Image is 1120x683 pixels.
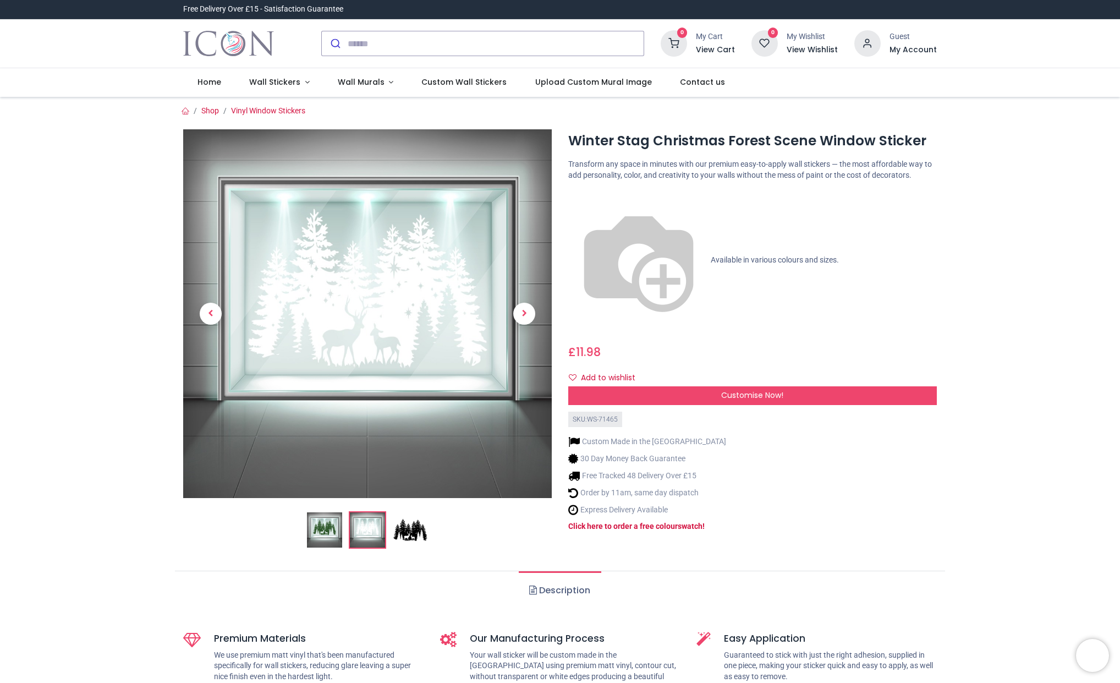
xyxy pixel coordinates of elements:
a: Previous [183,185,238,443]
a: Logo of Icon Wall Stickers [183,28,274,59]
iframe: Brevo live chat [1076,639,1109,672]
h5: Easy Application [724,632,937,646]
a: Wall Stickers [235,68,323,97]
span: Contact us [680,77,725,88]
span: Custom Wall Stickers [421,77,507,88]
a: Click here to order a free colour [568,522,678,531]
img: WS-71465-02 [183,129,552,498]
button: Add to wishlistAdd to wishlist [568,369,645,387]
span: Wall Murals [338,77,385,88]
p: We use premium matt vinyl that's been manufactured specifically for wall stickers, reducing glare... [214,650,424,682]
a: My Account [890,45,937,56]
span: Available in various colours and sizes. [711,255,839,264]
a: Shop [201,106,219,115]
div: Free Delivery Over £15 - Satisfaction Guarantee [183,4,343,15]
li: Free Tracked 48 Delivery Over £15 [568,470,726,482]
a: Description [519,571,601,610]
a: Vinyl Window Stickers [231,106,305,115]
i: Add to wishlist [569,374,577,381]
a: 0 [661,39,687,47]
sup: 0 [768,28,778,38]
button: Submit [322,31,348,56]
li: Order by 11am, same day dispatch [568,487,726,499]
span: Upload Custom Mural Image [535,77,652,88]
img: WS-71465-02 [350,512,385,548]
li: Custom Made in the [GEOGRAPHIC_DATA] [568,436,726,447]
img: color-wheel.png [568,190,709,331]
h5: Premium Materials [214,632,424,646]
span: Customise Now! [721,390,783,401]
a: View Cart [696,45,735,56]
span: 11.98 [576,344,601,360]
h5: Our Manufacturing Process [470,632,680,646]
p: Guaranteed to stick with just the right adhesion, supplied in one piece, making your sticker quic... [724,650,937,682]
img: Winter Stag Christmas Forest Scene Window Sticker [307,512,342,548]
div: My Cart [696,31,735,42]
span: £ [568,344,601,360]
img: WS-71465-03 [393,512,428,548]
div: Guest [890,31,937,42]
h1: Winter Stag Christmas Forest Scene Window Sticker [568,132,937,150]
sup: 0 [677,28,688,38]
img: Icon Wall Stickers [183,28,274,59]
a: Wall Murals [323,68,408,97]
a: 0 [751,39,778,47]
li: 30 Day Money Back Guarantee [568,453,726,465]
a: ! [702,522,705,531]
div: SKU: WS-71465 [568,412,622,428]
span: Home [197,77,221,88]
a: View Wishlist [787,45,838,56]
div: My Wishlist [787,31,838,42]
li: Express Delivery Available [568,504,726,516]
p: Transform any space in minutes with our premium easy-to-apply wall stickers — the most affordable... [568,159,937,181]
iframe: Customer reviews powered by Trustpilot [706,4,937,15]
span: Wall Stickers [249,77,300,88]
span: Previous [200,303,222,325]
a: Next [497,185,552,443]
span: Next [513,303,535,325]
a: swatch [678,522,702,531]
